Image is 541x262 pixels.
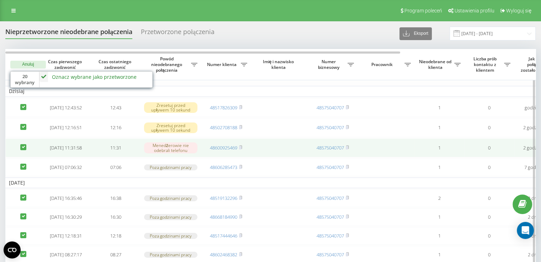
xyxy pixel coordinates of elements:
[4,241,21,258] button: Open CMP widget
[41,98,91,117] td: [DATE] 12:43:52
[210,195,237,201] a: 48519132296
[317,144,344,151] a: 48575040707
[144,122,197,133] div: Zresetuj przed upływem 10 sekund
[210,233,237,239] a: 48517444646
[41,159,91,176] td: [DATE] 07:06:32
[205,62,241,67] span: Numer klienta
[5,28,132,39] div: Nieprzetworzone nieodebrane połączenia
[414,98,464,117] td: 1
[414,159,464,176] td: 1
[144,56,191,73] span: Powód nieodebranego połączenia
[317,195,344,201] a: 48575040707
[144,214,197,220] div: Poza godzinami pracy
[41,208,91,226] td: [DATE] 16:30:29
[464,138,514,157] td: 0
[144,102,197,113] div: Zresetuj przed upływem 10 sekund
[317,164,344,170] a: 48575040707
[464,190,514,207] td: 0
[257,59,302,70] span: Imię i nazwisko klienta
[41,190,91,207] td: [DATE] 16:35:46
[52,73,137,80] div: Oznacz wybrane jako przetworzone
[144,164,197,170] div: Poza godzinami pracy
[464,208,514,226] td: 0
[506,8,531,13] span: Wyloguj się
[464,118,514,137] td: 0
[91,159,140,176] td: 07:06
[91,190,140,207] td: 16:38
[144,195,197,201] div: Poza godzinami pracy
[144,252,197,258] div: Poza godzinami pracy
[141,28,214,39] div: Przetworzone połączenia
[414,208,464,226] td: 1
[517,222,534,239] div: Open Intercom Messenger
[47,59,85,70] span: Czas pierwszego zadzwonić
[404,8,442,13] span: Program poleceń
[361,62,404,67] span: Pracownik
[41,118,91,137] td: [DATE] 12:16:51
[464,98,514,117] td: 0
[41,227,91,245] td: [DATE] 12:18:31
[91,138,140,157] td: 11:31
[210,164,237,170] a: 48606285473
[210,104,237,111] a: 48517826309
[317,124,344,131] a: 48575040707
[311,59,348,70] span: Numer biznesowy
[468,56,504,73] span: Liczba prób kontaktu z klientem
[418,59,454,70] span: Nieodebrane od klienta
[414,227,464,245] td: 1
[414,138,464,157] td: 1
[91,227,140,245] td: 12:18
[317,233,344,239] a: 48575040707
[317,214,344,220] a: 48575040707
[464,159,514,176] td: 0
[210,124,237,131] a: 48502708188
[144,142,197,153] div: Menedżerowie nie odebrali telefonu
[414,118,464,137] td: 1
[91,118,140,137] td: 12:16
[317,251,344,258] a: 48575040707
[210,144,237,151] a: 48600925469
[399,27,432,40] button: Eksport
[96,59,135,70] span: Czas ostatniego zadzwonić
[10,61,46,69] button: Anuluj
[317,104,344,111] a: 48575040707
[414,190,464,207] td: 2
[11,72,39,87] div: 20 wybrany
[41,138,91,157] td: [DATE] 11:31:58
[91,208,140,226] td: 16:30
[210,214,237,220] a: 48668184990
[464,227,514,245] td: 0
[144,233,197,239] div: Poza godzinami pracy
[91,98,140,117] td: 12:43
[455,8,494,13] span: Ustawienia profilu
[210,251,237,258] a: 48602468382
